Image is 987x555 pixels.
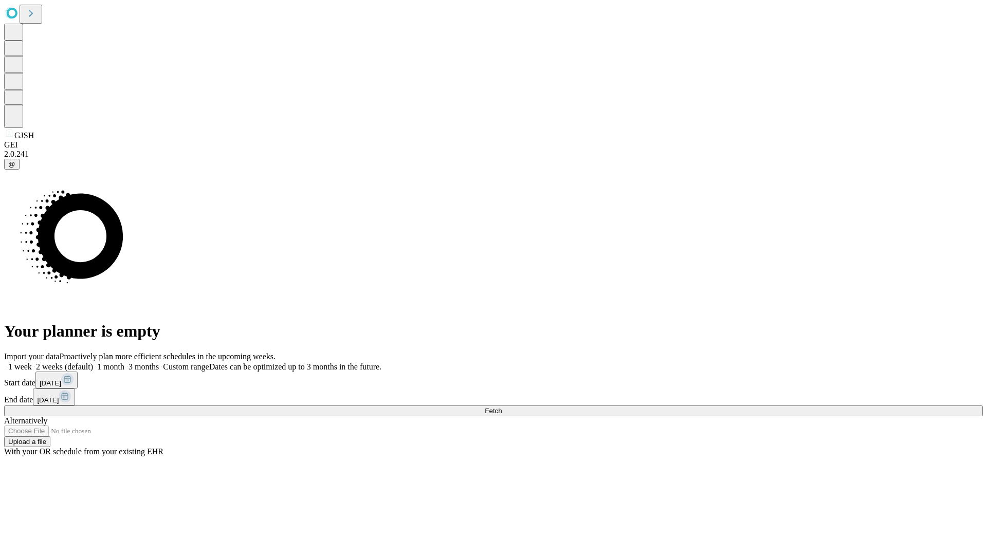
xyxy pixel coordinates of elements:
button: [DATE] [33,388,75,405]
span: Import your data [4,352,60,361]
span: 1 week [8,362,32,371]
span: Fetch [485,407,502,415]
span: [DATE] [40,379,61,387]
span: Dates can be optimized up to 3 months in the future. [209,362,381,371]
button: Upload a file [4,436,50,447]
div: End date [4,388,983,405]
h1: Your planner is empty [4,322,983,341]
span: Proactively plan more efficient schedules in the upcoming weeks. [60,352,276,361]
span: [DATE] [37,396,59,404]
span: @ [8,160,15,168]
span: 3 months [129,362,159,371]
span: 2 weeks (default) [36,362,93,371]
span: Alternatively [4,416,47,425]
button: [DATE] [35,372,78,388]
div: 2.0.241 [4,150,983,159]
div: GEI [4,140,983,150]
button: @ [4,159,20,170]
span: Custom range [163,362,209,371]
button: Fetch [4,405,983,416]
span: With your OR schedule from your existing EHR [4,447,163,456]
span: GJSH [14,131,34,140]
div: Start date [4,372,983,388]
span: 1 month [97,362,124,371]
